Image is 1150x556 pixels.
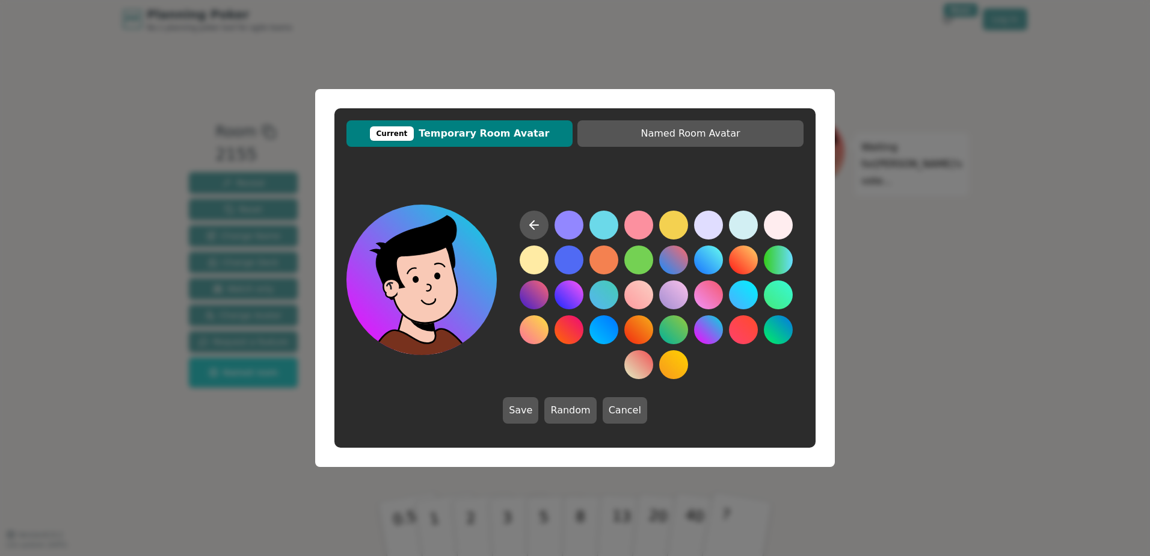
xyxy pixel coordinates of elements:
[503,397,538,424] button: Save
[352,126,567,141] span: Temporary Room Avatar
[346,120,573,147] button: CurrentTemporary Room Avatar
[603,397,647,424] button: Cancel
[577,120,804,147] button: Named Room Avatar
[583,126,798,141] span: Named Room Avatar
[370,126,414,141] div: Current
[544,397,596,424] button: Random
